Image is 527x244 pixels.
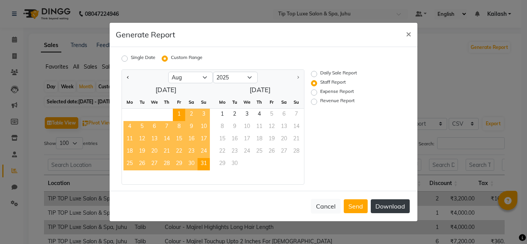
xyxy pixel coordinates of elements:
div: Sunday, August 24, 2025 [198,146,210,158]
span: 5 [136,121,148,133]
span: 23 [185,146,198,158]
span: 1 [216,109,228,121]
div: Tuesday, August 12, 2025 [136,133,148,146]
div: Fr [265,96,278,108]
label: Staff Report [320,79,346,88]
div: Su [290,96,302,108]
span: 4 [123,121,136,133]
span: 12 [136,133,148,146]
div: Wednesday, August 27, 2025 [148,158,160,170]
div: Monday, August 25, 2025 [123,158,136,170]
div: Sunday, August 17, 2025 [198,133,210,146]
span: 21 [160,146,173,158]
span: 16 [185,133,198,146]
div: Friday, August 15, 2025 [173,133,185,146]
div: Thursday, September 4, 2025 [253,109,265,121]
div: Saturday, August 16, 2025 [185,133,198,146]
div: Saturday, August 9, 2025 [185,121,198,133]
label: Daily Sale Report [320,69,357,79]
div: Thursday, August 7, 2025 [160,121,173,133]
span: 29 [173,158,185,170]
div: Monday, August 18, 2025 [123,146,136,158]
span: 20 [148,146,160,158]
div: Friday, August 22, 2025 [173,146,185,158]
div: We [241,96,253,108]
span: 10 [198,121,210,133]
span: 22 [173,146,185,158]
span: 31 [198,158,210,170]
button: Cancel [311,199,341,214]
label: Single Date [131,54,155,63]
label: Revenue Report [320,97,355,106]
div: Sunday, August 3, 2025 [198,109,210,121]
select: Select year [213,72,258,83]
div: Saturday, August 2, 2025 [185,109,198,121]
label: Custom Range [171,54,203,63]
span: 3 [198,109,210,121]
span: × [406,28,411,39]
div: Thursday, August 21, 2025 [160,146,173,158]
button: Previous month [125,71,131,84]
span: 9 [185,121,198,133]
span: 2 [228,109,241,121]
div: Saturday, August 23, 2025 [185,146,198,158]
span: 25 [123,158,136,170]
span: 28 [160,158,173,170]
div: Tuesday, August 19, 2025 [136,146,148,158]
div: Sa [185,96,198,108]
span: 3 [241,109,253,121]
span: 1 [173,109,185,121]
button: Send [344,199,368,213]
div: Wednesday, August 13, 2025 [148,133,160,146]
div: Friday, August 29, 2025 [173,158,185,170]
div: Mo [216,96,228,108]
span: 27 [148,158,160,170]
label: Expense Report [320,88,354,97]
span: 30 [185,158,198,170]
div: Thursday, August 14, 2025 [160,133,173,146]
span: 17 [198,133,210,146]
button: Download [371,199,410,213]
span: 6 [148,121,160,133]
div: Friday, August 1, 2025 [173,109,185,121]
div: Tuesday, August 5, 2025 [136,121,148,133]
span: 26 [136,158,148,170]
div: Sunday, August 31, 2025 [198,158,210,170]
span: 18 [123,146,136,158]
span: 11 [123,133,136,146]
span: 2 [185,109,198,121]
div: Sa [278,96,290,108]
div: Wednesday, August 20, 2025 [148,146,160,158]
select: Select month [168,72,213,83]
span: 24 [198,146,210,158]
div: Friday, August 8, 2025 [173,121,185,133]
div: Wednesday, September 3, 2025 [241,109,253,121]
span: 13 [148,133,160,146]
div: Mo [123,96,136,108]
div: Su [198,96,210,108]
div: We [148,96,160,108]
div: Sunday, August 10, 2025 [198,121,210,133]
div: Tuesday, September 2, 2025 [228,109,241,121]
button: Close [400,23,417,44]
div: Tu [136,96,148,108]
div: Tuesday, August 26, 2025 [136,158,148,170]
h5: Generate Report [116,29,175,40]
div: Fr [173,96,185,108]
div: Th [160,96,173,108]
span: 7 [160,121,173,133]
span: 15 [173,133,185,146]
div: Wednesday, August 6, 2025 [148,121,160,133]
div: Monday, August 4, 2025 [123,121,136,133]
div: Thursday, August 28, 2025 [160,158,173,170]
span: 19 [136,146,148,158]
div: Monday, September 1, 2025 [216,109,228,121]
div: Saturday, August 30, 2025 [185,158,198,170]
div: Tu [228,96,241,108]
span: 4 [253,109,265,121]
span: 14 [160,133,173,146]
span: 8 [173,121,185,133]
div: Monday, August 11, 2025 [123,133,136,146]
div: Th [253,96,265,108]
